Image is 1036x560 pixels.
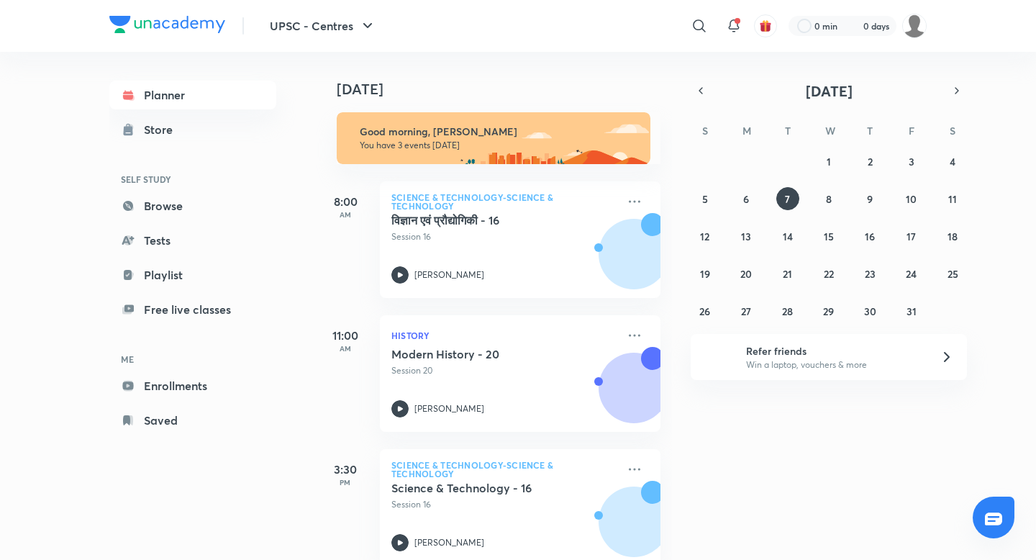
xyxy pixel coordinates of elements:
abbr: October 3, 2025 [909,155,914,168]
abbr: October 6, 2025 [743,192,749,206]
abbr: October 1, 2025 [827,155,831,168]
button: October 24, 2025 [900,262,923,285]
p: [PERSON_NAME] [414,402,484,415]
img: avatar [759,19,772,32]
abbr: October 17, 2025 [906,230,916,243]
abbr: October 8, 2025 [826,192,832,206]
abbr: October 5, 2025 [702,192,708,206]
button: October 20, 2025 [735,262,758,285]
abbr: October 2, 2025 [868,155,873,168]
p: [PERSON_NAME] [414,536,484,549]
button: October 30, 2025 [858,299,881,322]
p: Science & Technology-Science & Technology [391,461,617,478]
abbr: October 23, 2025 [865,267,876,281]
abbr: October 19, 2025 [700,267,710,281]
a: Playlist [109,261,276,289]
p: You have 3 events [DATE] [360,140,637,151]
button: October 9, 2025 [858,187,881,210]
p: AM [317,210,374,219]
h6: Refer friends [746,343,923,358]
button: October 21, 2025 [776,262,799,285]
abbr: October 12, 2025 [700,230,709,243]
button: October 14, 2025 [776,225,799,248]
abbr: October 27, 2025 [741,304,751,318]
button: October 11, 2025 [941,187,964,210]
p: [PERSON_NAME] [414,268,484,281]
abbr: October 15, 2025 [824,230,834,243]
button: October 31, 2025 [900,299,923,322]
a: Tests [109,226,276,255]
img: Company Logo [109,16,225,33]
p: AM [317,344,374,353]
button: October 25, 2025 [941,262,964,285]
button: [DATE] [711,81,947,101]
img: Vikas Mishra [902,14,927,38]
p: Win a laptop, vouchers & more [746,358,923,371]
abbr: Wednesday [825,124,835,137]
img: referral [702,343,731,371]
button: October 17, 2025 [900,225,923,248]
button: October 26, 2025 [694,299,717,322]
button: October 19, 2025 [694,262,717,285]
a: Store [109,115,276,144]
abbr: October 18, 2025 [948,230,958,243]
abbr: Saturday [950,124,955,137]
h5: Modern History - 20 [391,347,571,361]
h5: 8:00 [317,193,374,210]
img: streak [846,19,860,33]
button: October 27, 2025 [735,299,758,322]
h5: Science & Technology - 16 [391,481,571,495]
a: Enrollments [109,371,276,400]
abbr: Thursday [867,124,873,137]
button: October 28, 2025 [776,299,799,322]
button: October 7, 2025 [776,187,799,210]
button: October 5, 2025 [694,187,717,210]
a: Browse [109,191,276,220]
abbr: Friday [909,124,914,137]
h6: Good morning, [PERSON_NAME] [360,125,637,138]
button: October 13, 2025 [735,225,758,248]
div: Store [144,121,181,138]
abbr: October 10, 2025 [906,192,917,206]
p: Science & Technology-Science & Technology [391,193,617,210]
button: October 22, 2025 [817,262,840,285]
p: PM [317,478,374,487]
a: Saved [109,406,276,435]
button: October 1, 2025 [817,150,840,173]
img: morning [337,112,650,164]
abbr: October 20, 2025 [740,267,752,281]
abbr: October 31, 2025 [906,304,917,318]
abbr: October 13, 2025 [741,230,751,243]
abbr: October 28, 2025 [782,304,793,318]
button: October 23, 2025 [858,262,881,285]
button: October 29, 2025 [817,299,840,322]
h5: 11:00 [317,327,374,344]
abbr: October 4, 2025 [950,155,955,168]
button: October 15, 2025 [817,225,840,248]
abbr: October 29, 2025 [823,304,834,318]
button: avatar [754,14,777,37]
h5: 3:30 [317,461,374,478]
abbr: October 14, 2025 [783,230,793,243]
a: Company Logo [109,16,225,37]
abbr: Tuesday [785,124,791,137]
p: Session 20 [391,364,617,377]
button: October 8, 2025 [817,187,840,210]
button: October 10, 2025 [900,187,923,210]
abbr: October 24, 2025 [906,267,917,281]
a: Planner [109,81,276,109]
abbr: October 22, 2025 [824,267,834,281]
p: History [391,327,617,344]
a: Free live classes [109,295,276,324]
h5: विज्ञान एवं प्रौद्योगिकी - 16 [391,213,571,227]
h4: [DATE] [337,81,675,98]
button: October 18, 2025 [941,225,964,248]
abbr: October 26, 2025 [699,304,710,318]
button: October 4, 2025 [941,150,964,173]
button: UPSC - Centres [261,12,385,40]
abbr: Monday [742,124,751,137]
abbr: October 25, 2025 [948,267,958,281]
abbr: October 30, 2025 [864,304,876,318]
button: October 6, 2025 [735,187,758,210]
abbr: Sunday [702,124,708,137]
